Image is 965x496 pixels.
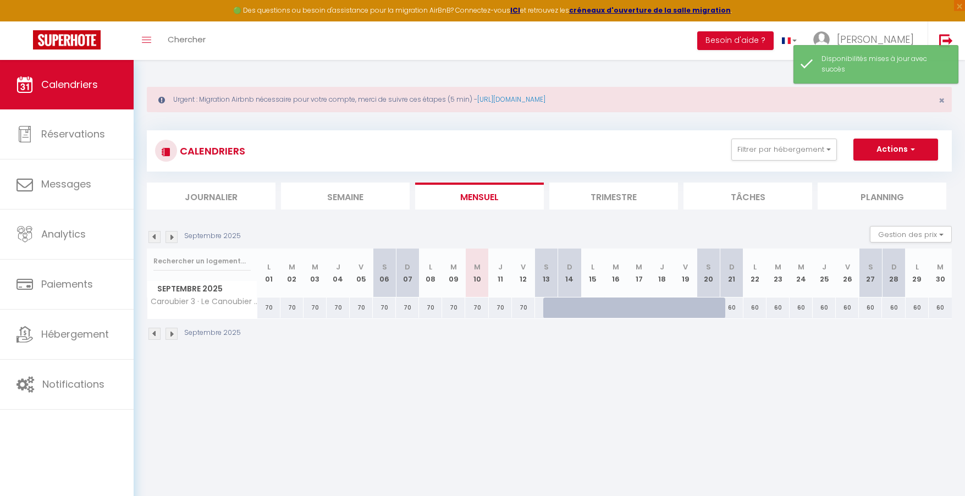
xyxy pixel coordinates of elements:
div: 70 [419,297,442,318]
abbr: J [822,262,826,272]
abbr: L [753,262,757,272]
div: 70 [350,297,373,318]
a: Chercher [159,21,214,60]
li: Tâches [683,183,812,210]
div: 60 [813,297,836,318]
span: Analytics [41,227,86,241]
div: 60 [790,297,813,318]
th: 20 [697,249,720,297]
div: 60 [929,297,952,318]
th: 18 [650,249,674,297]
th: 24 [790,249,813,297]
span: Réservations [41,127,105,141]
th: 10 [465,249,488,297]
img: Super Booking [33,30,101,49]
abbr: M [474,262,481,272]
button: Besoin d'aide ? [697,31,774,50]
li: Semaine [281,183,410,210]
abbr: M [636,262,642,272]
abbr: J [498,262,503,272]
th: 01 [257,249,280,297]
input: Rechercher un logement... [153,251,251,271]
div: 60 [767,297,790,318]
span: Chercher [168,34,206,45]
th: 26 [836,249,859,297]
div: 70 [442,297,465,318]
abbr: M [798,262,804,272]
li: Planning [818,183,946,210]
li: Journalier [147,183,275,210]
div: 70 [489,297,512,318]
div: 70 [465,297,488,318]
div: 60 [743,297,767,318]
div: 70 [512,297,535,318]
span: Messages [41,177,91,191]
th: 27 [859,249,882,297]
th: 15 [581,249,604,297]
th: 23 [767,249,790,297]
th: 11 [489,249,512,297]
span: × [939,93,945,107]
span: Notifications [42,377,104,391]
th: 22 [743,249,767,297]
div: 70 [280,297,304,318]
div: 70 [304,297,327,318]
div: 60 [720,297,743,318]
div: 70 [257,297,280,318]
abbr: M [289,262,295,272]
span: Hébergement [41,327,109,341]
div: 70 [373,297,396,318]
th: 21 [720,249,743,297]
h3: CALENDRIERS [177,139,245,163]
span: Septembre 2025 [147,281,257,297]
th: 02 [280,249,304,297]
th: 14 [558,249,581,297]
abbr: L [429,262,432,272]
abbr: S [706,262,711,272]
abbr: V [683,262,688,272]
button: Ouvrir le widget de chat LiveChat [9,4,42,37]
th: 19 [674,249,697,297]
div: 70 [327,297,350,318]
abbr: J [336,262,340,272]
a: [URL][DOMAIN_NAME] [477,95,545,104]
th: 12 [512,249,535,297]
a: créneaux d'ouverture de la salle migration [569,5,731,15]
abbr: L [591,262,594,272]
p: Septembre 2025 [184,231,241,241]
abbr: M [937,262,944,272]
abbr: V [359,262,363,272]
abbr: J [660,262,664,272]
a: ICI [510,5,520,15]
th: 03 [304,249,327,297]
span: [PERSON_NAME] [837,32,914,46]
th: 13 [535,249,558,297]
span: Caroubier 3 · Le Canoubier / Classer 2* plages&port à pied [149,297,259,306]
th: 04 [327,249,350,297]
li: Trimestre [549,183,678,210]
div: 70 [396,297,419,318]
th: 30 [929,249,952,297]
span: Paiements [41,277,93,291]
button: Gestion des prix [870,226,952,243]
abbr: D [405,262,410,272]
button: Filtrer par hébergement [731,139,837,161]
abbr: S [868,262,873,272]
abbr: D [729,262,735,272]
abbr: S [544,262,549,272]
p: Septembre 2025 [184,328,241,338]
button: Close [939,96,945,106]
span: Calendriers [41,78,98,91]
abbr: V [845,262,850,272]
abbr: M [613,262,619,272]
abbr: M [312,262,318,272]
div: Disponibilités mises à jour avec succès [821,54,947,75]
th: 25 [813,249,836,297]
abbr: V [521,262,526,272]
div: 60 [906,297,929,318]
abbr: D [567,262,572,272]
th: 08 [419,249,442,297]
abbr: M [450,262,457,272]
img: logout [939,34,953,47]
